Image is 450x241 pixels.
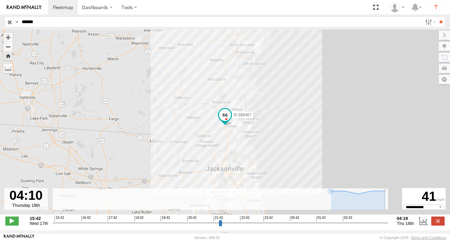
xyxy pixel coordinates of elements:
[55,216,64,221] span: 15:42
[3,64,13,73] label: Measure
[411,236,446,240] a: Terms and Conditions
[3,33,13,42] button: Zoom in
[403,189,445,204] div: 41
[187,216,197,221] span: 20:42
[264,216,273,221] span: 23:42
[290,216,299,221] span: 00:42
[14,17,19,27] label: Search Query
[81,216,91,221] span: 16:42
[7,5,42,10] img: rand-logo.svg
[423,17,437,27] label: Search Filter Options
[108,216,117,221] span: 17:42
[316,216,326,221] span: 01:42
[3,51,13,60] button: Zoom Home
[387,2,407,12] div: Wibert Ortiz
[234,113,251,117] span: R-388467
[380,236,446,240] div: © Copyright 2025 -
[30,216,48,221] strong: 15:42
[30,221,48,226] span: Wed 17th Sep 2025
[161,216,170,221] span: 19:42
[431,2,441,13] i: ?
[214,216,223,221] span: 21:42
[439,75,450,84] label: Map Settings
[195,236,220,240] div: Version: 308.01
[5,217,19,225] label: Play/Stop
[343,216,352,221] span: 02:42
[431,217,445,225] label: Close
[397,216,414,221] strong: 04:19
[4,234,34,241] a: Visit our Website
[134,216,144,221] span: 18:42
[3,42,13,51] button: Zoom out
[240,216,249,221] span: 22:42
[397,221,414,226] span: Thu 18th Sep 2025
